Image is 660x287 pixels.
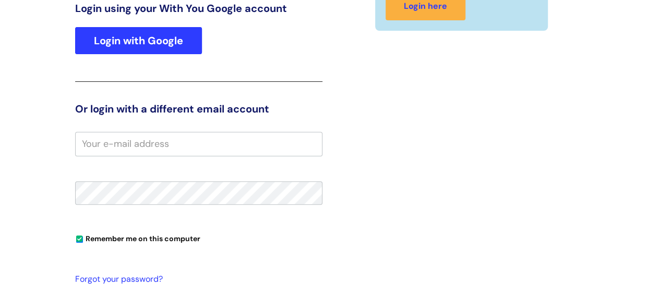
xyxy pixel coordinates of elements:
input: Remember me on this computer [76,236,83,243]
input: Your e-mail address [75,132,322,156]
a: Login with Google [75,27,202,54]
h3: Login using your With You Google account [75,2,322,15]
a: Forgot your password? [75,272,317,287]
label: Remember me on this computer [75,232,200,243]
div: You can uncheck this option if you're logging in from a shared device [75,230,322,246]
h3: Or login with a different email account [75,103,322,115]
